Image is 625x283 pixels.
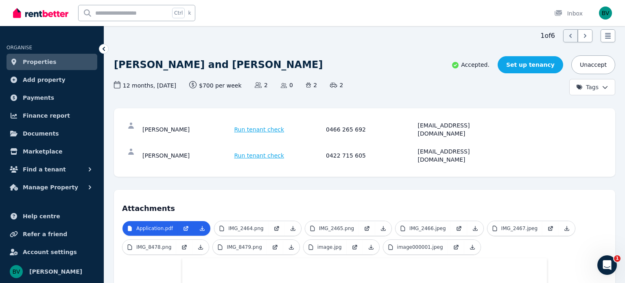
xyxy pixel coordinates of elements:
[283,240,299,254] a: Download Attachment
[448,240,464,254] a: Open in new Tab
[23,111,70,121] span: Finance report
[487,221,543,236] a: IMG_2467.jpeg
[7,208,97,224] a: Help centre
[383,240,448,254] a: image000001.jpeg
[7,107,97,124] a: Finance report
[418,121,507,138] div: [EMAIL_ADDRESS][DOMAIN_NAME]
[451,221,467,236] a: Open in new Tab
[326,147,415,164] div: 0422 715 605
[23,147,62,156] span: Marketplace
[269,221,285,236] a: Open in new Tab
[234,125,284,134] span: Run tenant check
[122,240,176,254] a: IMG_8478.png
[172,8,185,18] span: Ctrl
[7,125,97,142] a: Documents
[23,247,77,257] span: Account settings
[255,81,268,89] span: 2
[305,221,359,236] a: IMG_2465.png
[228,225,263,232] p: IMG_2464.png
[23,93,54,103] span: Payments
[359,221,375,236] a: Open in new Tab
[136,244,171,250] p: IMG_8478.png
[23,75,66,85] span: Add property
[136,225,173,232] p: Application.pdf
[178,221,194,236] a: Open in new Tab
[614,255,621,262] span: 1
[7,45,32,50] span: ORGANISE
[326,121,415,138] div: 0466 265 692
[569,79,615,95] button: Tags
[397,244,443,250] p: image000001.jpeg
[23,229,67,239] span: Refer a friend
[375,221,391,236] a: Download Attachment
[189,81,242,90] span: $700 per week
[451,61,490,69] p: Accepted.
[23,57,57,67] span: Properties
[188,10,191,16] span: k
[7,244,97,260] a: Account settings
[599,7,612,20] img: Benmon Mammen Varghese
[576,83,599,91] span: Tags
[213,240,267,254] a: IMG_8479.png
[114,81,176,90] span: 12 months , [DATE]
[23,165,66,174] span: Find a tenant
[7,226,97,242] a: Refer a friend
[319,225,354,232] p: IMG_2465.png
[7,90,97,106] a: Payments
[214,221,268,236] a: IMG_2464.png
[7,54,97,70] a: Properties
[7,143,97,160] a: Marketplace
[7,72,97,88] a: Add property
[13,7,68,19] img: RentBetter
[114,58,323,71] h1: [PERSON_NAME] and [PERSON_NAME]
[23,182,78,192] span: Manage Property
[176,240,192,254] a: Open in new Tab
[571,55,615,74] button: Unaccept
[396,221,451,236] a: IMG_2466.jpeg
[597,255,617,275] iframe: Intercom live chat
[29,267,82,276] span: [PERSON_NAME]
[409,225,446,232] p: IMG_2466.jpeg
[418,147,507,164] div: [EMAIL_ADDRESS][DOMAIN_NAME]
[23,129,59,138] span: Documents
[304,240,347,254] a: image.jpg
[464,240,481,254] a: Download Attachment
[501,225,538,232] p: IMG_2467.jpeg
[267,240,283,254] a: Open in new Tab
[281,81,293,89] span: 0
[192,240,209,254] a: Download Attachment
[540,31,555,41] span: 1 of 6
[306,81,317,89] span: 2
[142,147,232,164] div: [PERSON_NAME]
[234,151,284,160] span: Run tenant check
[122,198,607,214] h4: Attachments
[285,221,301,236] a: Download Attachment
[142,121,232,138] div: [PERSON_NAME]
[542,221,559,236] a: Open in new Tab
[347,240,363,254] a: Open in new Tab
[10,265,23,278] img: Benmon Mammen Varghese
[7,161,97,178] button: Find a tenant
[122,221,178,236] a: Application.pdf
[194,221,210,236] a: Download Attachment
[7,179,97,195] button: Manage Property
[23,211,60,221] span: Help centre
[559,221,575,236] a: Download Attachment
[363,240,379,254] a: Download Attachment
[317,244,342,250] p: image.jpg
[467,221,483,236] a: Download Attachment
[227,244,262,250] p: IMG_8479.png
[330,81,343,89] span: 2
[554,9,583,18] div: Inbox
[498,56,563,73] a: Set up tenancy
